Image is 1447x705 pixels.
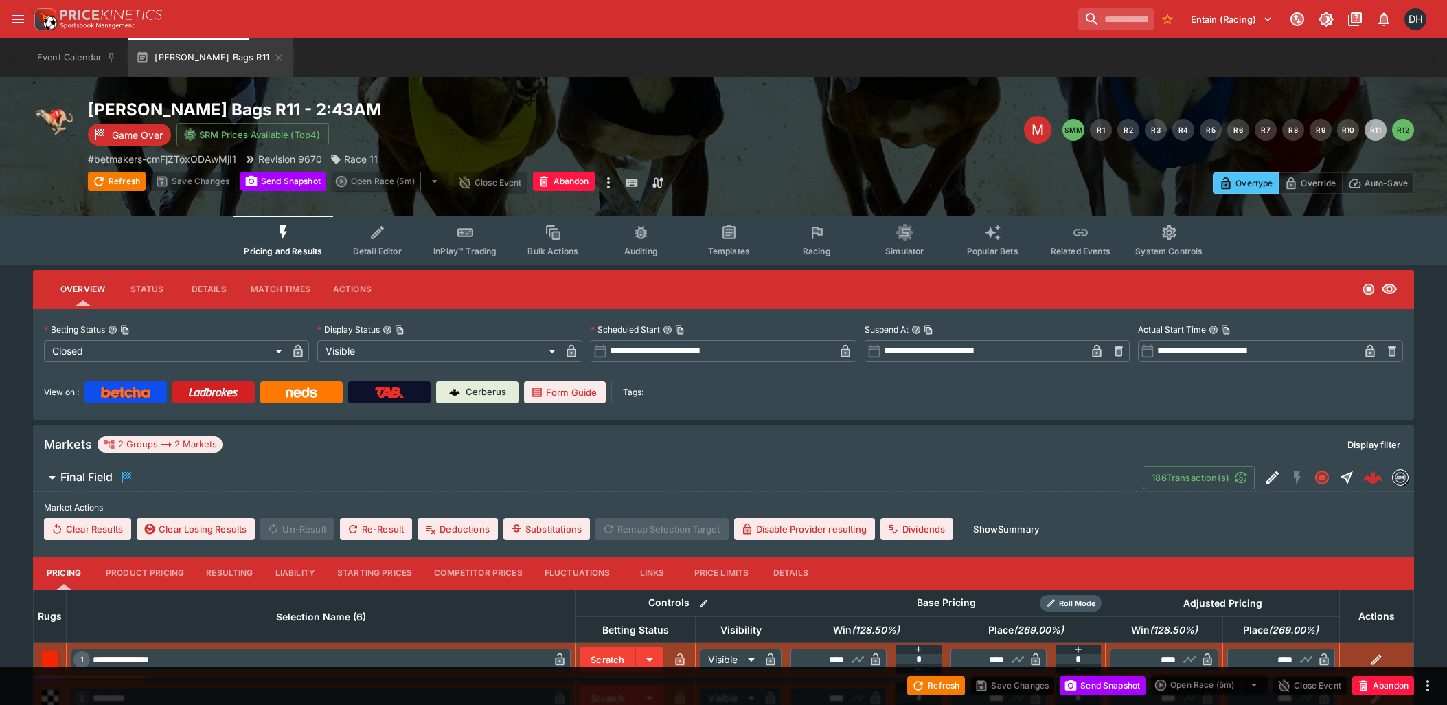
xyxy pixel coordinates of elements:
[240,273,321,306] button: Match Times
[264,557,326,590] button: Liability
[818,622,915,638] span: Win(128.50%)
[258,152,322,166] p: Revision 9670
[865,324,909,335] p: Suspend At
[1260,465,1285,490] button: Edit Detail
[44,497,1403,518] label: Market Actions
[1062,119,1084,141] button: SMM
[1365,176,1408,190] p: Auto-Save
[700,649,760,671] div: Visible
[1040,595,1102,612] div: Show/hide Price Roll mode configuration.
[395,325,405,335] button: Copy To Clipboard
[418,518,498,540] button: Deductions
[880,518,953,540] button: Dividends
[1062,119,1414,141] nav: pagination navigation
[330,152,378,166] div: Race 11
[1213,172,1414,194] div: Start From
[760,557,821,590] button: Details
[1365,119,1387,141] button: R11
[332,172,448,191] div: split button
[1343,7,1367,32] button: Documentation
[1024,116,1051,144] div: Edit Meeting
[449,387,460,398] img: Cerberus
[1221,325,1231,335] button: Copy To Clipboard
[5,7,30,32] button: open drawer
[576,590,786,616] th: Controls
[1183,8,1281,30] button: Select Tenant
[88,152,236,166] p: Copy To Clipboard
[524,381,606,403] a: Form Guide
[375,387,404,398] img: TabNZ
[1285,465,1310,490] button: SGM Disabled
[1310,465,1334,490] button: Closed
[1310,119,1332,141] button: R9
[30,5,58,33] img: PriceKinetics Logo
[1090,119,1112,141] button: R1
[1404,8,1426,30] div: David Howard
[1143,466,1255,489] button: 186Transaction(s)
[1213,172,1279,194] button: Overtype
[137,518,255,540] button: Clear Losing Results
[1342,172,1414,194] button: Auto-Save
[1172,119,1194,141] button: R4
[1301,176,1336,190] p: Override
[591,324,660,335] p: Scheduled Start
[683,557,760,590] button: Price Limits
[695,594,713,612] button: Bulk edit
[88,172,146,191] button: Refresh
[1363,468,1382,487] div: f98f7d7e-6818-42d0-b77a-95805040874d
[1014,622,1064,638] em: ( 269.00 %)
[60,470,113,484] h6: Final Field
[705,622,777,638] span: Visibility
[803,246,831,256] span: Racing
[580,647,636,672] button: Scratch
[1117,119,1139,141] button: R2
[1116,622,1213,638] span: Win(128.50%)
[675,325,685,335] button: Copy To Clipboard
[1278,172,1342,194] button: Override
[60,10,162,20] img: PriceKinetics
[534,557,622,590] button: Fluctuations
[353,246,402,256] span: Detail Editor
[622,557,683,590] button: Links
[95,557,195,590] button: Product Pricing
[600,172,617,194] button: more
[533,172,595,191] button: Abandon
[1393,470,1408,485] img: betmakers
[1135,246,1203,256] span: System Controls
[1235,176,1273,190] p: Overtype
[1359,464,1387,491] a: f98f7d7e-6818-42d0-b77a-95805040874d
[103,436,217,453] div: 2 Groups 2 Markets
[317,340,560,362] div: Visible
[44,324,105,335] p: Betting Status
[116,273,178,306] button: Status
[33,557,95,590] button: Pricing
[1362,282,1376,296] svg: Closed
[624,246,658,256] span: Auditing
[188,387,238,398] img: Ladbrokes
[1078,8,1154,30] input: search
[1268,622,1319,638] em: ( 269.00 %)
[1352,676,1414,695] button: Abandon
[503,518,590,540] button: Substitutions
[1051,246,1110,256] span: Related Events
[663,325,672,335] button: Scheduled StartCopy To Clipboard
[195,557,264,590] button: Resulting
[423,557,534,590] button: Competitor Prices
[1381,281,1398,298] svg: Visible
[1209,325,1218,335] button: Actual Start TimeCopy To Clipboard
[128,38,293,77] button: [PERSON_NAME] Bags R11
[1145,119,1167,141] button: R3
[286,387,317,398] img: Neds
[1392,119,1414,141] button: R12
[33,464,1143,491] button: Final Field
[1255,119,1277,141] button: R7
[965,518,1047,540] button: ShowSummary
[340,518,412,540] button: Re-Result
[108,325,117,335] button: Betting StatusCopy To Clipboard
[911,325,921,335] button: Suspend AtCopy To Clipboard
[1053,598,1102,609] span: Roll Mode
[29,38,125,77] button: Event Calendar
[466,385,506,399] p: Cerberus
[1138,324,1206,335] p: Actual Start Time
